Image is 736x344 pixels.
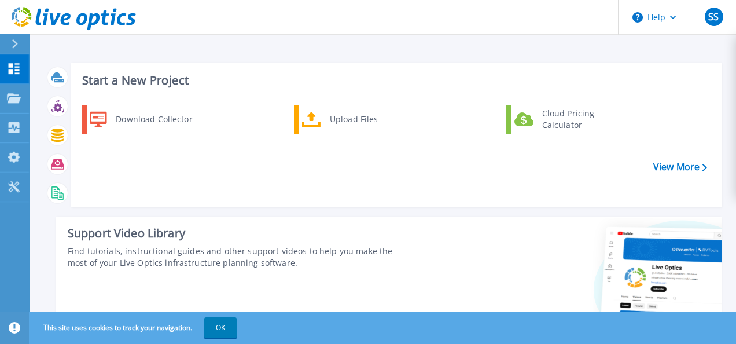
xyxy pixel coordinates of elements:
[294,105,413,134] a: Upload Files
[110,108,197,131] div: Download Collector
[653,162,707,173] a: View More
[324,108,410,131] div: Upload Files
[536,108,622,131] div: Cloud Pricing Calculator
[708,12,719,21] span: SS
[68,246,414,269] div: Find tutorials, instructional guides and other support videos to help you make the most of your L...
[82,74,706,87] h3: Start a New Project
[32,317,237,338] span: This site uses cookies to track your navigation.
[204,317,237,338] button: OK
[82,105,200,134] a: Download Collector
[68,226,414,241] div: Support Video Library
[506,105,625,134] a: Cloud Pricing Calculator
